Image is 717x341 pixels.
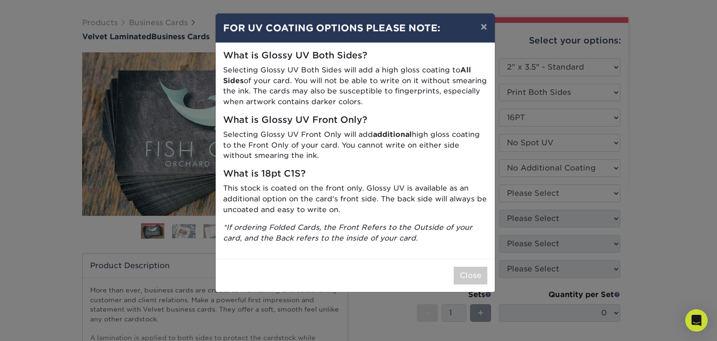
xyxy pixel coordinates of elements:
strong: additional [373,130,412,139]
p: This stock is coated on the front only. Glossy UV is available as an additional option on the car... [223,183,487,215]
h5: What is Glossy UV Front Only? [223,115,487,126]
h5: What is Glossy UV Both Sides? [223,50,487,61]
button: Close [454,267,487,284]
p: Selecting Glossy UV Front Only will add high gloss coating to the Front Only of your card. You ca... [223,129,487,161]
h4: FOR UV COATING OPTIONS PLEASE NOTE: [223,21,487,35]
p: Selecting Glossy UV Both Sides will add a high gloss coating to of your card. You will not be abl... [223,65,487,107]
i: *If ordering Folded Cards, the Front Refers to the Outside of your card, and the Back refers to t... [223,223,472,242]
div: Open Intercom Messenger [685,309,708,332]
button: × [473,14,494,40]
strong: All Sides [223,65,471,85]
h5: What is 18pt C1S? [223,169,487,179]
